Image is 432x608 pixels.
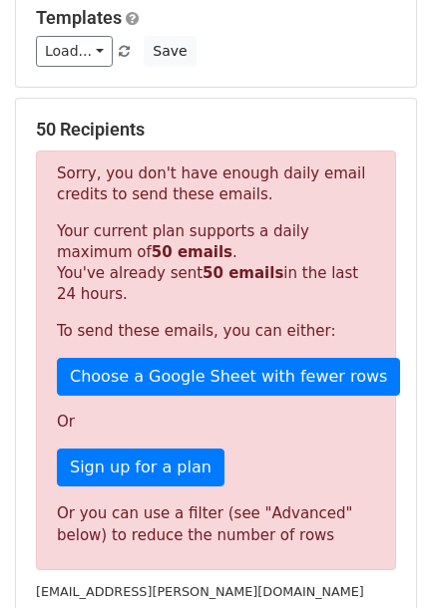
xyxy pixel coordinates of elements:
[36,36,113,67] a: Load...
[57,412,375,433] p: Or
[57,358,400,396] a: Choose a Google Sheet with fewer rows
[144,36,196,67] button: Save
[203,264,283,282] strong: 50 emails
[57,449,224,486] a: Sign up for a plan
[57,163,375,205] p: Sorry, you don't have enough daily email credits to send these emails.
[152,243,232,261] strong: 50 emails
[57,221,375,305] p: Your current plan supports a daily maximum of . You've already sent in the last 24 hours.
[36,584,364,599] small: [EMAIL_ADDRESS][PERSON_NAME][DOMAIN_NAME]
[57,502,375,547] div: Or you can use a filter (see "Advanced" below) to reduce the number of rows
[36,7,122,28] a: Templates
[36,119,396,141] h5: 50 Recipients
[332,512,432,608] iframe: Chat Widget
[57,321,375,342] p: To send these emails, you can either:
